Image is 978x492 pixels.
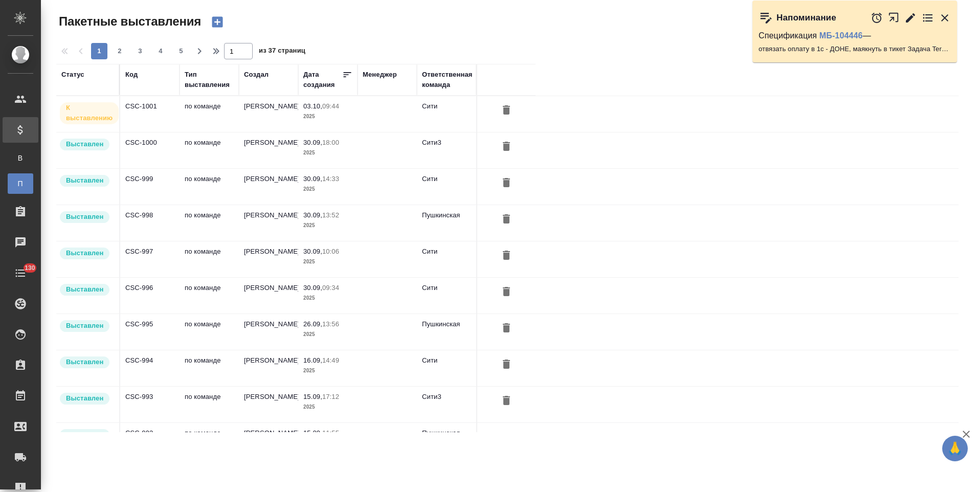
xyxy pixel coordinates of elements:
td: [PERSON_NAME] [239,314,298,350]
p: Спецификация — [759,31,951,41]
span: 🙏 [946,438,964,459]
td: Сити3 [417,387,476,422]
td: CSC-1000 [120,132,180,168]
p: 30.09, [303,248,322,255]
td: [PERSON_NAME] [239,278,298,314]
button: Удалить [498,319,515,338]
td: по команде [180,96,239,132]
button: Закрыть [939,12,951,24]
p: 2025 [303,402,352,412]
button: 5 [173,43,189,59]
p: 30.09, [303,175,322,183]
td: CSC-994 [120,350,180,386]
button: Удалить [498,283,515,302]
div: Тип выставления [185,70,234,90]
p: 17:12 [322,393,339,400]
p: 2025 [303,366,352,376]
p: Выставлен [66,430,103,440]
p: Выставлен [66,357,103,367]
td: по команде [180,387,239,422]
p: 2025 [303,220,352,231]
p: Выставлен [66,248,103,258]
td: [PERSON_NAME] [239,350,298,386]
p: 14:49 [322,356,339,364]
td: [PERSON_NAME] [239,169,298,205]
td: [PERSON_NAME] [239,205,298,241]
p: 13:56 [322,320,339,328]
td: [PERSON_NAME] [239,96,298,132]
span: 4 [152,46,169,56]
td: по команде [180,278,239,314]
p: 2025 [303,329,352,340]
p: Выставлен [66,393,103,404]
td: CSC-999 [120,169,180,205]
p: 2025 [303,257,352,267]
p: 30.09, [303,284,322,292]
td: CSC-998 [120,205,180,241]
td: по команде [180,205,239,241]
td: Сити [417,169,476,205]
p: 15.09, [303,393,322,400]
button: Удалить [498,138,515,156]
p: 14:33 [322,175,339,183]
td: Сити [417,241,476,277]
div: Создал [244,70,269,80]
button: Перейти в todo [922,12,934,24]
div: Дата создания [303,70,342,90]
span: 5 [173,46,189,56]
a: МБ-104446 [819,31,863,40]
button: Открыть в новой вкладке [888,7,900,29]
p: Выставлен [66,175,103,186]
p: 26.09, [303,320,322,328]
td: CSC-995 [120,314,180,350]
p: 10:06 [322,248,339,255]
p: 03.10, [303,102,322,110]
td: CSC-993 [120,387,180,422]
div: Ответственная команда [422,70,473,90]
td: Пушкинская [417,205,476,241]
p: 15.09, [303,429,322,437]
td: по команде [180,350,239,386]
p: отвязать оплату в 1с - ДОНЕ, маякнуть в тикет Задача TeraHelp-91, ЕСЛИ оплата не отвяжется автома... [759,44,951,54]
a: П [8,173,33,194]
td: по команде [180,314,239,350]
p: 18:00 [322,139,339,146]
td: Сити [417,350,476,386]
p: 16.09, [303,356,322,364]
p: 2025 [303,111,352,122]
span: 3 [132,46,148,56]
button: Удалить [498,392,515,411]
p: К выставлению [66,103,113,123]
td: CSC-997 [120,241,180,277]
p: Напоминание [776,13,836,23]
button: 4 [152,43,169,59]
p: Выставлен [66,321,103,331]
button: Редактировать [904,12,917,24]
p: 09:44 [322,102,339,110]
div: Статус [61,70,84,80]
p: 2025 [303,148,352,158]
span: 130 [18,263,41,273]
button: Удалить [498,355,515,374]
p: 2025 [303,184,352,194]
p: 09:34 [322,284,339,292]
td: CSC-1001 [120,96,180,132]
td: Пушкинская [417,314,476,350]
td: Сити [417,96,476,132]
td: по команде [180,169,239,205]
button: Удалить [498,428,515,447]
p: 11:55 [322,429,339,437]
a: 130 [3,260,38,286]
p: Выставлен [66,284,103,295]
div: Код [125,70,138,80]
span: 2 [112,46,128,56]
button: Удалить [498,174,515,193]
button: 🙏 [942,436,968,461]
td: CSC-992 [120,423,180,459]
button: Отложить [871,12,883,24]
td: по команде [180,241,239,277]
button: Создать [205,13,230,31]
p: 30.09, [303,211,322,219]
td: по команде [180,132,239,168]
p: 30.09, [303,139,322,146]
